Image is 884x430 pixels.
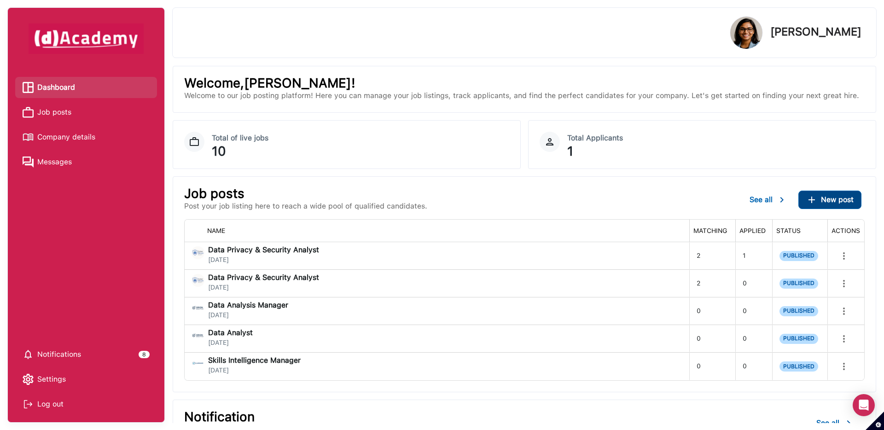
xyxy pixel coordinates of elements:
[192,274,204,287] img: jobi
[208,329,253,337] span: Data Analyst
[37,130,95,144] span: Company details
[23,132,34,143] img: Company details icon
[693,227,727,234] span: MATCHING
[540,132,560,152] img: Icon Circle
[207,227,225,234] span: NAME
[23,397,150,411] div: Log out
[23,155,150,169] a: Messages iconMessages
[184,188,427,199] p: Job posts
[208,339,253,347] span: [DATE]
[208,256,319,264] span: [DATE]
[184,77,865,88] p: Welcome,
[689,297,735,325] div: 0
[192,246,204,259] img: jobi
[779,251,818,261] span: PUBLISHED
[835,302,853,320] button: more
[23,157,34,168] img: Messages icon
[208,246,319,254] span: Data Privacy & Security Analyst
[184,132,204,152] img: Job Dashboard
[184,411,516,422] p: Notification
[23,349,34,360] img: setting
[843,418,854,429] img: ...
[835,247,853,265] button: more
[779,306,818,316] span: PUBLISHED
[23,130,150,144] a: Company details iconCompany details
[208,311,288,319] span: [DATE]
[832,227,860,234] span: ACTIONS
[735,353,772,380] div: 0
[735,297,772,325] div: 0
[23,82,34,93] img: Dashboard icon
[212,145,509,157] div: 10
[37,105,71,119] span: Job posts
[208,284,319,291] span: [DATE]
[776,194,787,205] img: ...
[184,201,427,212] p: Post your job listing here to reach a wide pool of qualified candidates.
[735,242,772,269] div: 1
[29,23,144,54] img: dAcademy
[208,274,319,281] span: Data Privacy & Security Analyst
[37,348,81,361] span: Notifications
[730,17,762,49] img: Profile
[192,302,204,314] img: jobi
[866,412,884,430] button: Set cookie preferences
[37,81,75,94] span: Dashboard
[23,399,34,410] img: Log out
[816,418,839,427] span: See all
[567,145,865,157] div: 1
[835,274,853,293] button: more
[853,394,875,416] div: Open Intercom Messenger
[37,155,72,169] span: Messages
[192,357,204,370] img: jobi
[750,195,773,204] span: See all
[192,329,204,342] img: jobi
[835,357,853,376] button: more
[689,270,735,297] div: 2
[567,132,865,145] div: Total Applicants
[742,191,795,209] button: See all...
[821,195,854,204] span: New post
[779,361,818,372] span: PUBLISHED
[23,107,34,118] img: Job posts icon
[208,366,301,374] span: [DATE]
[208,302,288,309] span: Data Analysis Manager
[835,330,853,348] button: more
[139,351,150,358] div: 8
[37,372,66,386] span: Settings
[739,227,766,234] span: APPLIED
[689,325,735,352] div: 0
[184,90,865,101] p: Welcome to our job posting platform! Here you can manage your job listings, track applicants, and...
[689,242,735,269] div: 2
[23,81,150,94] a: Dashboard iconDashboard
[689,353,735,380] div: 0
[212,132,509,145] div: Total of live jobs
[208,357,301,364] span: Skills Intelligence Manager
[776,227,801,234] span: STATUS
[735,325,772,352] div: 0
[735,270,772,297] div: 0
[806,194,817,205] img: ...
[770,26,861,37] p: [PERSON_NAME]
[23,105,150,119] a: Job posts iconJob posts
[779,279,818,289] span: PUBLISHED
[244,75,355,91] span: [PERSON_NAME] !
[798,191,861,209] button: ...New post
[23,374,34,385] img: setting
[779,334,818,344] span: PUBLISHED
